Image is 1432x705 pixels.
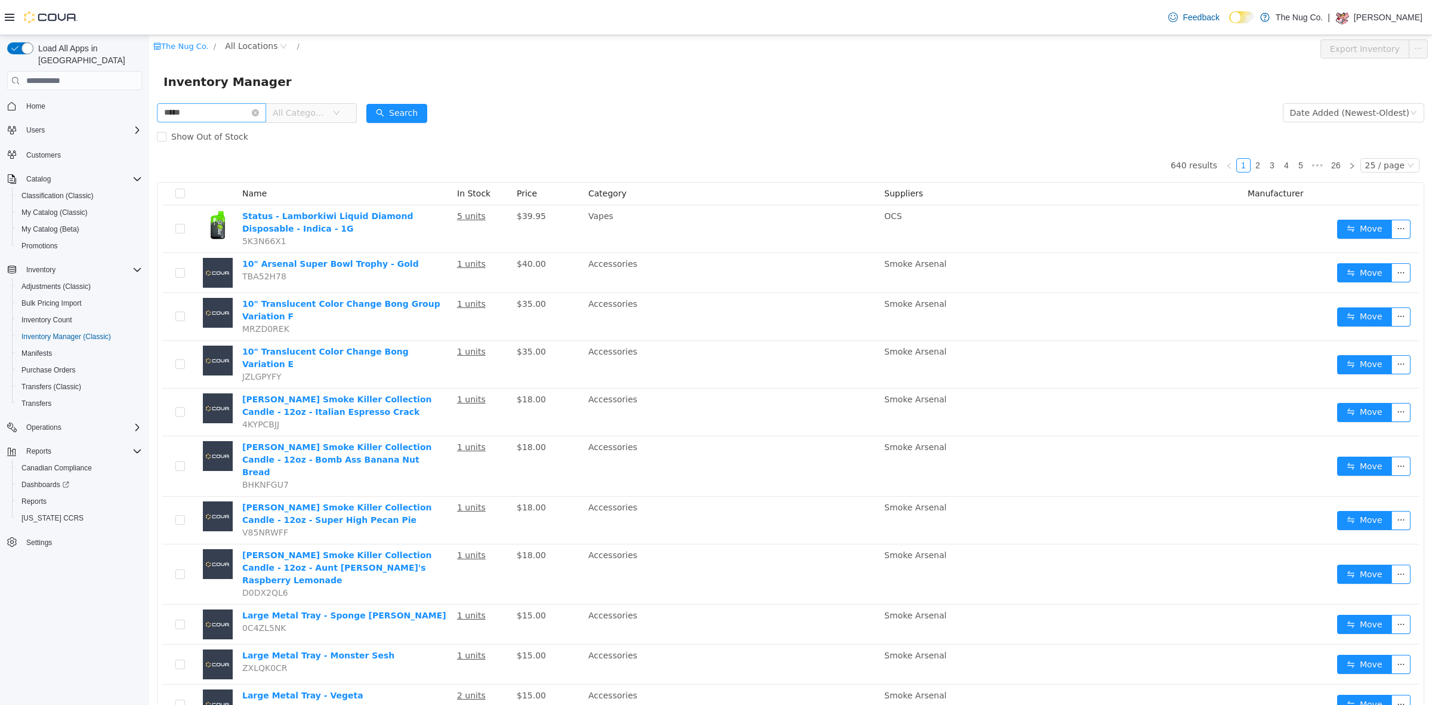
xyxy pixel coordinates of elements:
[17,222,84,236] a: My Catalog (Beta)
[2,171,147,187] button: Catalog
[1183,11,1219,23] span: Feedback
[54,223,84,253] img: 10" Arsenal Super Bowl Trophy - Gold placeholder
[1188,184,1243,204] button: icon: swapMove
[1188,228,1243,247] button: icon: swapMove
[1229,23,1230,24] span: Dark Mode
[1242,529,1261,549] button: icon: ellipsis
[93,337,132,346] span: JZLGPYFY
[17,189,98,203] a: Classification (Classic)
[1258,127,1265,135] i: icon: down
[2,146,147,163] button: Customers
[1276,10,1323,24] p: The Nug Co.
[21,463,92,473] span: Canadian Compliance
[1159,123,1178,137] span: •••
[308,407,337,417] u: 1 units
[735,615,797,625] span: Smoke Arsenal
[17,346,57,361] a: Manifests
[17,478,74,492] a: Dashboards
[1242,476,1261,495] button: icon: ellipsis
[17,239,63,253] a: Promotions
[21,172,142,186] span: Catalog
[17,189,142,203] span: Classification (Classic)
[1144,123,1159,137] li: 5
[17,205,92,220] a: My Catalog (Classic)
[308,575,337,585] u: 1 units
[21,147,142,162] span: Customers
[93,407,283,442] a: [PERSON_NAME] Smoke Killer Collection Candle - 12oz - Bomb Ass Banana Nut Bread
[12,395,147,412] button: Transfers
[7,93,142,582] nav: Complex example
[17,396,56,411] a: Transfers
[147,7,150,16] span: /
[434,569,730,609] td: Accessories
[21,263,142,277] span: Inventory
[14,37,150,56] span: Inventory Manager
[1102,124,1115,137] a: 2
[21,497,47,506] span: Reports
[21,535,57,550] a: Settings
[26,174,51,184] span: Catalog
[1354,10,1422,24] p: [PERSON_NAME]
[124,72,178,84] span: All Categories
[735,515,797,525] span: Smoke Arsenal
[54,263,84,293] img: 10" Translucent Color Change Bong Group Variation F placeholder
[308,224,337,233] u: 1 units
[1178,124,1195,137] a: 26
[26,447,51,456] span: Reports
[12,328,147,345] button: Inventory Manager (Classic)
[434,461,730,509] td: Accessories
[735,359,797,369] span: Smoke Arsenal
[17,222,142,236] span: My Catalog (Beta)
[1188,529,1243,549] button: icon: swapMove
[368,467,397,477] span: $18.00
[1130,123,1144,137] li: 4
[308,655,337,665] u: 2 units
[21,298,82,308] span: Bulk Pricing Import
[21,399,51,408] span: Transfers
[735,264,797,273] span: Smoke Arsenal
[368,575,397,585] span: $15.00
[21,420,142,435] span: Operations
[93,201,137,211] span: 5K3N66X1
[21,191,94,201] span: Classification (Classic)
[308,264,337,273] u: 1 units
[17,396,142,411] span: Transfers
[368,153,388,163] span: Price
[54,514,84,544] img: Beamer Smoke Killer Collection Candle - 12oz - Aunt Suzie's Raspberry Lemonade placeholder
[1188,272,1243,291] button: icon: swapMove
[12,187,147,204] button: Classification (Classic)
[434,401,730,461] td: Accessories
[93,615,245,625] a: Large Metal Tray - Monster Sesh
[54,614,84,644] img: Large Metal Tray - Monster Sesh placeholder
[1073,123,1087,137] li: Previous Page
[12,295,147,312] button: Bulk Pricing Import
[184,74,191,82] i: icon: down
[21,123,50,137] button: Users
[1242,320,1261,339] button: icon: ellipsis
[12,238,147,254] button: Promotions
[93,655,214,665] a: Large Metal Tray - Vegeta
[21,444,56,458] button: Reports
[17,313,77,327] a: Inventory Count
[12,312,147,328] button: Inventory Count
[308,615,337,625] u: 1 units
[735,467,797,477] span: Smoke Arsenal
[17,511,88,525] a: [US_STATE] CCRS
[1076,127,1084,134] i: icon: left
[54,574,84,604] img: Large Metal Tray - Sponge Bob placeholder
[12,476,147,493] a: Dashboards
[735,407,797,417] span: Smoke Arsenal
[21,172,55,186] button: Catalog
[93,467,283,490] a: [PERSON_NAME] Smoke Killer Collection Candle - 12oz - Super High Pecan Pie
[2,534,147,551] button: Settings
[93,553,139,562] span: D0DX2QL6
[217,69,278,88] button: icon: searchSearch
[93,628,138,638] span: ZXLQK0CR
[12,362,147,378] button: Purchase Orders
[1242,421,1261,441] button: icon: ellipsis
[2,122,147,138] button: Users
[439,153,477,163] span: Category
[434,306,730,353] td: Accessories
[21,208,88,217] span: My Catalog (Classic)
[93,236,137,246] span: TBA52H78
